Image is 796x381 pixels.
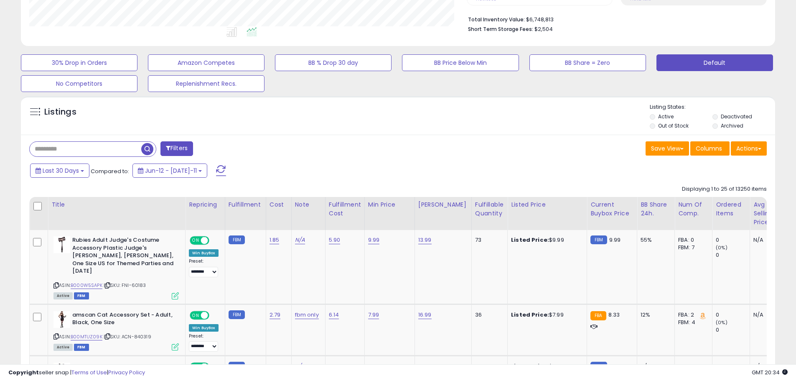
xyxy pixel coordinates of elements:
div: Title [51,200,182,209]
span: ON [191,237,201,244]
li: $6,748,813 [468,14,760,24]
a: 7.99 [368,311,379,319]
a: B000W5SAPK [71,282,102,289]
div: Avg Selling Price [753,200,784,227]
div: Win BuyBox [189,249,219,257]
label: Deactivated [721,113,752,120]
div: FBM: 7 [678,244,706,251]
button: Jun-12 - [DATE]-11 [132,164,207,178]
div: 0 [716,326,750,334]
div: Fulfillment Cost [329,200,361,218]
h5: Listings [44,106,76,118]
button: BB % Drop 30 day [275,54,392,71]
a: 6.14 [329,311,339,319]
span: FBM [74,292,89,299]
span: All listings currently available for purchase on Amazon [53,292,73,299]
div: Fulfillable Quantity [475,200,504,218]
span: ON [191,312,201,319]
div: N/A [753,311,781,319]
a: 5.90 [329,236,341,244]
div: ASIN: [53,236,179,298]
label: Archived [721,122,743,129]
a: 9.99 [368,236,380,244]
div: $9.99 [511,236,580,244]
span: Columns [696,144,722,153]
a: N/A [295,236,305,244]
div: FBA: 0 [678,236,706,244]
span: Compared to: [91,167,129,175]
div: N/A [753,236,781,244]
div: FBA: 2 [678,311,706,319]
span: 9.99 [609,236,621,244]
button: Save View [646,141,689,156]
span: FBM [74,344,89,351]
div: 12% [641,311,668,319]
div: [PERSON_NAME] [418,200,468,209]
b: amscan Cat Accessory Set - Adult, Black, One Size [72,311,174,329]
button: Amazon Competes [148,54,264,71]
label: Out of Stock [658,122,689,129]
span: Jun-12 - [DATE]-11 [145,166,197,175]
span: 8.33 [608,311,620,319]
div: 0 [716,236,750,244]
button: Filters [160,141,193,156]
div: Num of Comp. [678,200,709,218]
small: FBA [590,311,606,320]
a: 16.99 [418,311,432,319]
b: Short Term Storage Fees: [468,26,533,33]
div: Displaying 1 to 25 of 13250 items [682,185,767,193]
label: Active [658,113,674,120]
div: $7.99 [511,311,580,319]
div: BB Share 24h. [641,200,671,218]
div: Listed Price [511,200,583,209]
button: BB Price Below Min [402,54,519,71]
div: Ordered Items [716,200,746,218]
a: B00MTUZ09K [71,333,102,340]
span: $2,504 [534,25,553,33]
div: 0 [716,311,750,319]
div: Current Buybox Price [590,200,633,218]
button: 30% Drop in Orders [21,54,137,71]
button: Default [656,54,773,71]
div: seller snap | | [8,369,145,377]
a: 1.85 [270,236,280,244]
small: (0%) [716,319,727,326]
div: ASIN: [53,311,179,350]
div: Win BuyBox [189,324,219,332]
div: Min Price [368,200,411,209]
small: FBM [229,235,245,244]
div: 55% [641,236,668,244]
span: Last 30 Days [43,166,79,175]
img: 31+S9a33MzL._SL40_.jpg [53,311,70,328]
span: 2025-08-11 20:34 GMT [752,368,788,376]
button: Columns [690,141,730,156]
div: Repricing [189,200,221,209]
b: Listed Price: [511,311,549,319]
span: | SKU: ACN-840319 [104,333,151,340]
a: Privacy Policy [108,368,145,376]
div: Cost [270,200,288,209]
a: fbm only [295,311,319,319]
span: | SKU: FNI-60183 [104,282,146,289]
div: Note [295,200,322,209]
a: Terms of Use [71,368,107,376]
b: Listed Price: [511,236,549,244]
div: Preset: [189,258,219,277]
b: Rubies Adult Judge's Costume Accessory Plastic Judge's [PERSON_NAME], [PERSON_NAME], One Size US ... [72,236,174,277]
div: Preset: [189,333,219,352]
small: FBM [590,235,607,244]
img: 31ViGyZuLUL._SL40_.jpg [53,236,70,253]
div: 73 [475,236,501,244]
span: All listings currently available for purchase on Amazon [53,344,73,351]
a: 2.79 [270,311,281,319]
button: Last 30 Days [30,164,89,178]
button: Replenishment Recs. [148,75,264,92]
button: No Competitors [21,75,137,92]
button: Actions [731,141,767,156]
div: Fulfillment [229,200,262,209]
small: FBM [229,310,245,319]
small: (0%) [716,244,727,251]
p: Listing States: [650,103,775,111]
a: 13.99 [418,236,432,244]
b: Total Inventory Value: [468,16,525,23]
